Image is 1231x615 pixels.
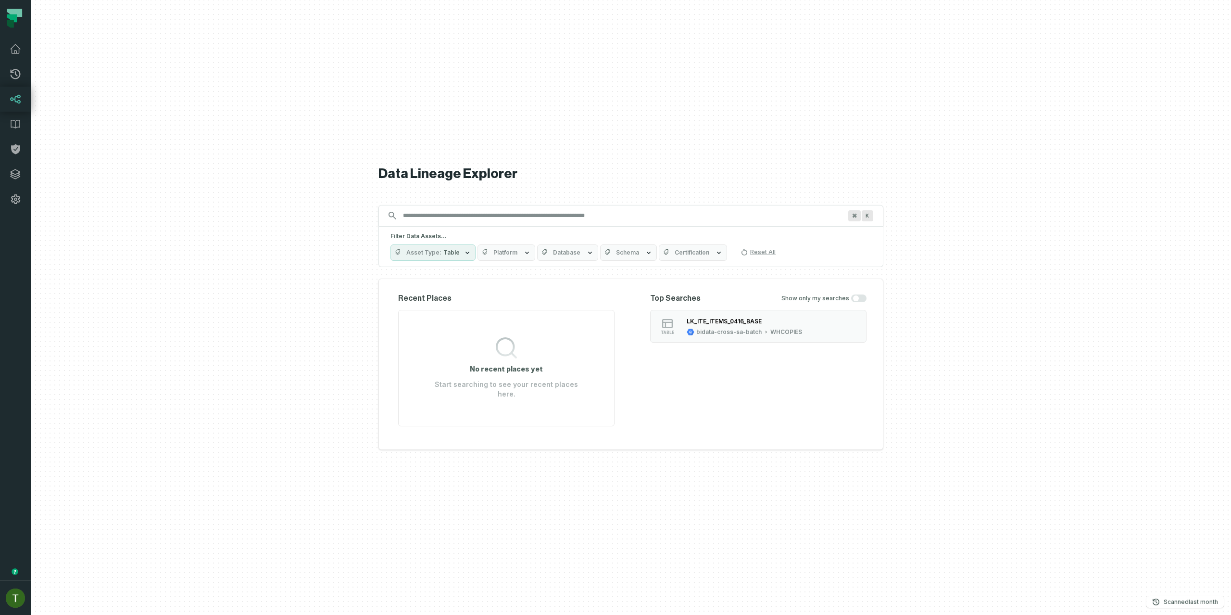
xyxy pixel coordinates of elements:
div: Tooltip anchor [11,567,19,576]
img: avatar of Tomer Galun [6,589,25,608]
p: Scanned [1164,597,1218,607]
span: Press ⌘ + K to focus the search bar [862,210,873,221]
relative-time: Aug 28, 2025, 4:02 AM GMT+3 [1189,598,1218,605]
h1: Data Lineage Explorer [378,166,883,182]
span: Press ⌘ + K to focus the search bar [848,210,861,221]
button: Scanned[DATE] 4:02:21 AM [1146,596,1224,608]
